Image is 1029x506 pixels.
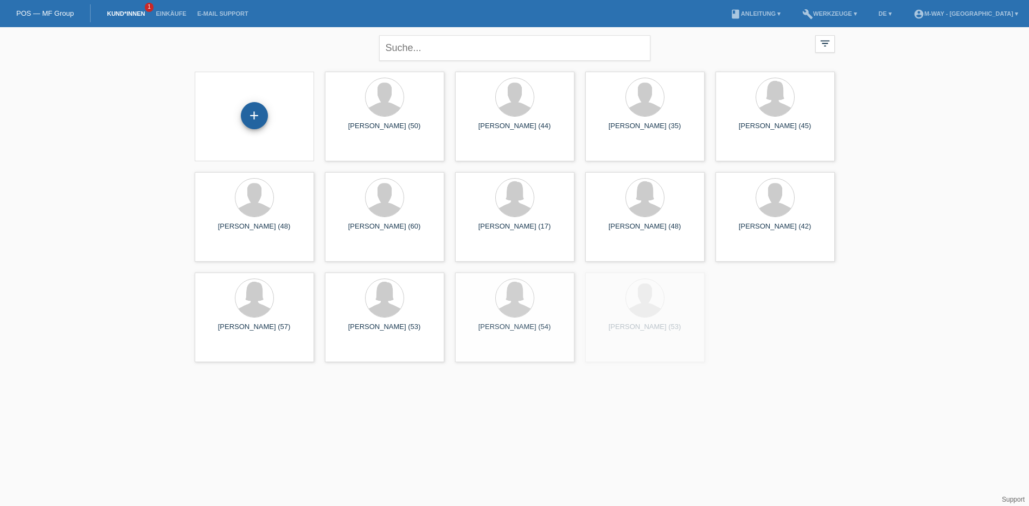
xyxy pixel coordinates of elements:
[594,222,696,239] div: [PERSON_NAME] (48)
[101,10,150,17] a: Kund*innen
[725,10,786,17] a: bookAnleitung ▾
[1002,496,1025,503] a: Support
[724,222,826,239] div: [PERSON_NAME] (42)
[724,122,826,139] div: [PERSON_NAME] (45)
[802,9,813,20] i: build
[464,322,566,340] div: [PERSON_NAME] (54)
[724,322,826,340] div: [PERSON_NAME] (58)
[464,122,566,139] div: [PERSON_NAME] (44)
[730,9,741,20] i: book
[203,322,305,340] div: [PERSON_NAME] (57)
[16,9,74,17] a: POS — MF Group
[908,10,1024,17] a: account_circlem-way - [GEOGRAPHIC_DATA] ▾
[819,37,831,49] i: filter_list
[150,10,191,17] a: Einkäufe
[334,322,436,340] div: [PERSON_NAME] (53)
[913,9,924,20] i: account_circle
[464,222,566,239] div: [PERSON_NAME] (17)
[334,122,436,139] div: [PERSON_NAME] (50)
[241,106,267,125] div: Kund*in hinzufügen
[594,122,696,139] div: [PERSON_NAME] (35)
[797,10,862,17] a: buildWerkzeuge ▾
[334,222,436,239] div: [PERSON_NAME] (60)
[145,3,154,12] span: 1
[594,322,696,340] div: [PERSON_NAME] (53)
[203,222,305,239] div: [PERSON_NAME] (48)
[192,10,254,17] a: E-Mail Support
[873,10,897,17] a: DE ▾
[379,35,650,61] input: Suche...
